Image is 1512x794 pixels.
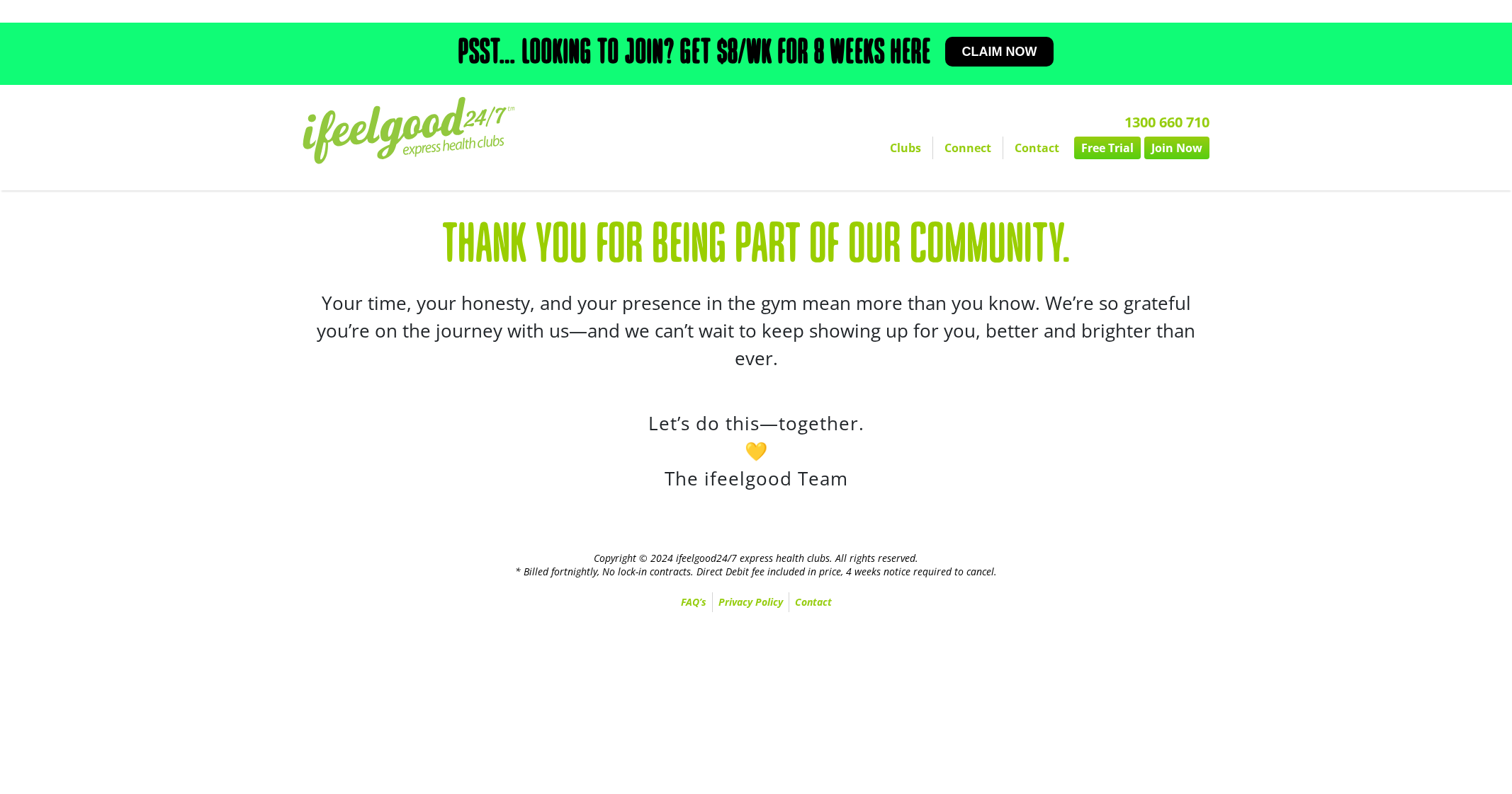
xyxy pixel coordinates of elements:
[675,592,712,612] a: FAQ’s
[789,592,837,612] a: Contact
[1003,137,1071,159] a: Contact
[933,137,1003,159] a: Connect
[648,410,864,436] b: Let’s do this—together.
[1074,137,1141,159] a: Free Trial
[295,219,1217,275] h1: Thank you for being part of our community.
[625,137,1209,159] nav: Menu
[458,37,931,71] h2: Psst… Looking to join? Get $8/wk for 8 weeks here
[713,592,789,612] a: Privacy Policy
[879,137,932,159] a: Clubs
[1144,137,1209,159] a: Join Now
[295,382,1217,493] p: 💛
[962,45,1037,58] span: Claim now
[1124,113,1209,132] a: 1300 660 710
[303,552,1209,577] h2: Copyright © 2024 ifeelgood24/7 express health clubs. All rights reserved. * Billed fortnightly, N...
[665,466,848,491] b: The ifeelgood Team
[945,37,1054,67] a: Claim now
[303,592,1209,612] nav: Menu
[317,290,1195,371] span: Your time, your honesty, and your presence in the gym mean more than you know. We’re so grateful ...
